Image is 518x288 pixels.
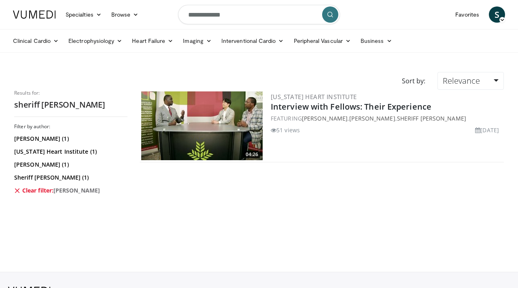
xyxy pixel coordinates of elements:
a: [US_STATE] Heart Institute (1) [14,148,125,156]
input: Search topics, interventions [178,5,340,24]
h2: sheriff [PERSON_NAME] [14,100,127,110]
a: Peripheral Vascular [289,33,356,49]
a: 04:26 [141,91,263,160]
a: Sheriff [PERSON_NAME] (1) [14,174,125,182]
a: [PERSON_NAME] [302,114,348,122]
li: [DATE] [475,126,499,134]
p: Results for: [14,90,127,96]
a: Business [356,33,397,49]
li: 51 views [271,126,300,134]
a: Browse [106,6,144,23]
a: [US_STATE] Heart Institute [271,93,357,101]
span: 04:26 [243,151,261,158]
a: Interview with Fellows: Their Experience [271,101,431,112]
a: Interventional Cardio [217,33,289,49]
a: Relevance [437,72,504,90]
h3: Filter by author: [14,123,127,130]
a: Heart Failure [127,33,178,49]
a: Favorites [450,6,484,23]
a: Specialties [61,6,106,23]
a: Clinical Cardio [8,33,64,49]
a: Imaging [178,33,217,49]
a: Electrophysiology [64,33,127,49]
a: Clear filter:[PERSON_NAME] [14,186,125,195]
span: [PERSON_NAME] [53,186,100,195]
a: Sheriff [PERSON_NAME] [397,114,466,122]
img: 0d0db700-2435-4321-bad0-a8ccfdf28342.300x170_q85_crop-smart_upscale.jpg [141,91,263,160]
div: Sort by: [396,72,431,90]
div: FEATURING , , [271,114,502,123]
a: [PERSON_NAME] (1) [14,135,125,143]
a: [PERSON_NAME] [349,114,395,122]
a: S [489,6,505,23]
span: Relevance [443,75,480,86]
img: VuMedi Logo [13,11,56,19]
a: [PERSON_NAME] (1) [14,161,125,169]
